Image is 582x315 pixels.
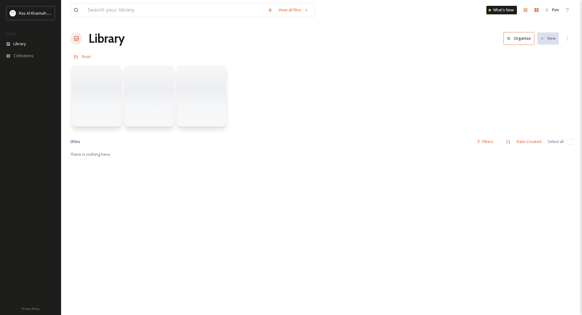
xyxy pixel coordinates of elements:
span: Collections [13,53,34,59]
span: 0 file s [70,139,80,145]
img: Logo_RAKTDA_RGB-01.png [10,10,16,16]
button: Organise [503,32,534,45]
a: Pim [542,4,562,16]
button: New [537,32,559,44]
a: View all files [276,4,311,16]
span: Root [82,54,91,59]
span: Select all [547,139,564,145]
span: Privacy Policy [22,307,39,311]
a: What's New [486,6,517,14]
a: Privacy Policy [22,305,39,312]
span: Library [13,41,26,47]
div: Filters [474,136,496,148]
span: MEDIA [6,31,17,36]
span: There is nothing here. [70,152,111,157]
div: Date Created [514,136,544,148]
a: Library [89,29,125,48]
input: Search your library [85,3,265,17]
span: Pim [552,7,559,13]
span: Ras Al Khaimah Tourism Development Authority [19,10,105,16]
a: Root [82,53,91,60]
